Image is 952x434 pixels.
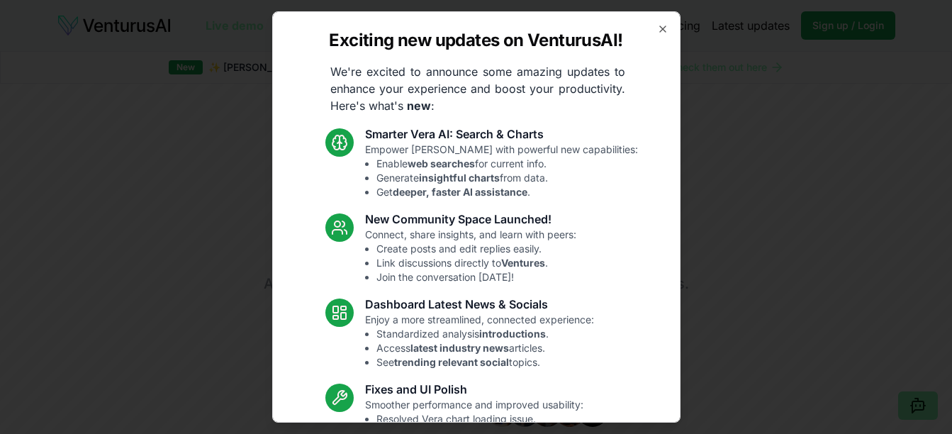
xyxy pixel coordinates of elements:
p: Connect, share insights, and learn with peers: [365,228,576,284]
strong: trending relevant social [394,356,509,368]
li: Get . [376,185,638,199]
li: Enable for current info. [376,157,638,171]
h3: Fixes and UI Polish [365,381,583,398]
li: Standardized analysis . [376,327,594,341]
strong: introductions [479,328,546,340]
p: We're excited to announce some amazing updates to enhance your experience and boost your producti... [319,63,637,114]
strong: Ventures [501,257,545,269]
li: Access articles. [376,341,594,355]
strong: web searches [408,157,475,169]
li: Resolved Vera chart loading issue. [376,412,583,426]
h2: Exciting new updates on VenturusAI! [329,29,622,52]
li: Generate from data. [376,171,638,185]
strong: insightful charts [419,172,500,184]
li: Create posts and edit replies easily. [376,242,576,256]
strong: new [407,99,431,113]
p: Empower [PERSON_NAME] with powerful new capabilities: [365,143,638,199]
h3: New Community Space Launched! [365,211,576,228]
strong: latest industry news [410,342,509,354]
strong: deeper, faster AI assistance [393,186,527,198]
li: Join the conversation [DATE]! [376,270,576,284]
li: See topics. [376,355,594,369]
p: Enjoy a more streamlined, connected experience: [365,313,594,369]
li: Link discussions directly to . [376,256,576,270]
h3: Smarter Vera AI: Search & Charts [365,126,638,143]
h3: Dashboard Latest News & Socials [365,296,594,313]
